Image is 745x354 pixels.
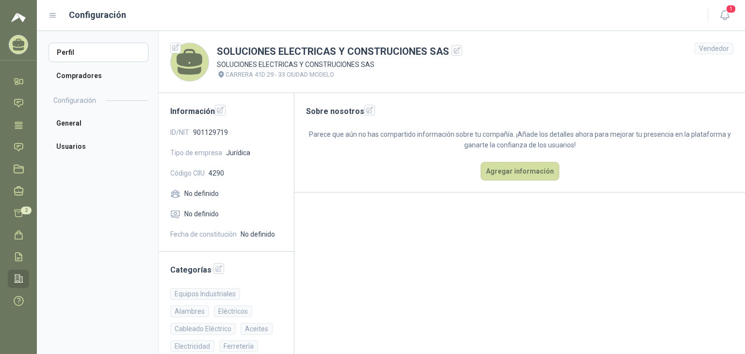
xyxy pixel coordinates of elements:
span: No definido [184,188,219,199]
span: 2 [21,207,32,214]
a: 2 [8,204,29,222]
h2: Configuración [53,95,96,106]
span: 4290 [209,168,224,178]
span: 901129719 [193,127,228,138]
span: ID/NIT [170,127,189,138]
button: 1 [716,7,733,24]
div: Cableado Eléctrico [170,323,236,335]
a: Compradores [49,66,148,85]
h1: Configuración [69,8,126,22]
div: Electricidad [170,340,214,352]
span: Fecha de constitución [170,229,237,240]
img: Logo peakr [11,12,26,23]
button: Agregar información [481,162,559,180]
p: CARRERA 41D 29 - 33 CIUDAD MODELO [226,70,334,80]
div: Eléctricos [214,306,252,317]
h2: Categorías [170,263,282,276]
span: 1 [726,4,736,14]
a: Usuarios [49,137,148,156]
span: No definido [184,209,219,219]
div: Ferretería [219,340,258,352]
div: Aceites [241,323,273,335]
h2: Información [170,105,282,117]
h1: SOLUCIONES ELECTRICAS Y CONSTRUCIONES SAS [217,44,462,59]
span: No definido [241,229,275,240]
span: Tipo de empresa [170,147,222,158]
p: Parece que aún no has compartido información sobre tu compañía. ¡Añade los detalles ahora para me... [306,129,733,150]
a: Perfil [49,43,148,62]
div: Vendedor [695,43,733,54]
div: Equipos Industriales [170,288,240,300]
a: General [49,113,148,133]
span: Jurídica [226,147,250,158]
h2: Sobre nosotros [306,105,733,117]
div: Alambres [170,306,209,317]
p: SOLUCIONES ELECTRICAS Y CONSTRUCIONES SAS [217,59,462,70]
span: Código CIIU [170,168,205,178]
